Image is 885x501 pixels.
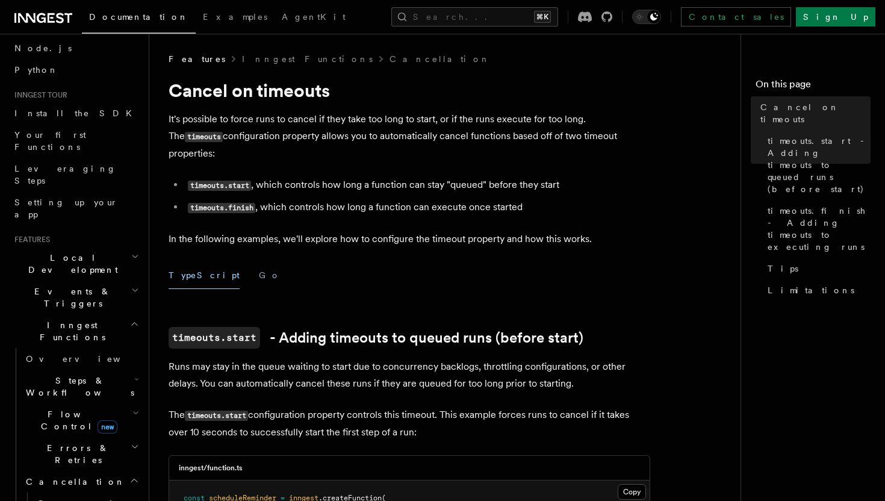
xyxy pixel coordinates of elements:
[756,77,871,96] h4: On this page
[14,164,116,185] span: Leveraging Steps
[169,262,240,289] button: TypeScript
[10,281,141,314] button: Events & Triggers
[179,463,243,473] h3: inngest/function.ts
[26,354,150,364] span: Overview
[184,199,650,216] li: , which controls how long a function can execute once started
[391,7,558,26] button: Search...⌘K
[169,79,650,101] h1: Cancel on timeouts
[681,7,791,26] a: Contact sales
[82,4,196,34] a: Documentation
[10,235,50,244] span: Features
[169,53,225,65] span: Features
[169,231,650,247] p: In the following examples, we'll explore how to configure the timeout property and how this works.
[21,370,141,403] button: Steps & Workflows
[169,358,650,392] p: Runs may stay in the queue waiting to start due to concurrency backlogs, throttling configuration...
[14,43,72,53] span: Node.js
[21,476,125,488] span: Cancellation
[10,247,141,281] button: Local Development
[14,198,118,219] span: Setting up your app
[14,130,86,152] span: Your first Functions
[188,203,255,213] code: timeouts.finish
[763,258,871,279] a: Tips
[275,4,353,33] a: AgentKit
[98,420,117,434] span: new
[21,437,141,471] button: Errors & Retries
[10,285,131,310] span: Events & Triggers
[10,90,67,100] span: Inngest tour
[10,158,141,191] a: Leveraging Steps
[632,10,661,24] button: Toggle dark mode
[89,12,188,22] span: Documentation
[169,327,583,349] a: timeouts.start- Adding timeouts to queued runs (before start)
[14,108,139,118] span: Install the SDK
[534,11,551,23] kbd: ⌘K
[768,135,871,195] span: timeouts.start - Adding timeouts to queued runs (before start)
[242,53,373,65] a: Inngest Functions
[760,101,871,125] span: Cancel on timeouts
[10,102,141,124] a: Install the SDK
[768,263,798,275] span: Tips
[21,471,141,493] button: Cancellation
[768,284,854,296] span: Limitations
[184,176,650,194] li: , which controls how long a function can stay "queued" before they start
[763,200,871,258] a: timeouts.finish - Adding timeouts to executing runs
[21,375,134,399] span: Steps & Workflows
[282,12,346,22] span: AgentKit
[169,406,650,441] p: The configuration property controls this timeout. This example forces runs to cancel if it takes ...
[10,59,141,81] a: Python
[10,191,141,225] a: Setting up your app
[188,181,251,191] code: timeouts.start
[10,252,131,276] span: Local Development
[259,262,281,289] button: Go
[14,65,58,75] span: Python
[196,4,275,33] a: Examples
[390,53,491,65] a: Cancellation
[21,348,141,370] a: Overview
[169,111,650,162] p: It's possible to force runs to cancel if they take too long to start, or if the runs execute for ...
[10,124,141,158] a: Your first Functions
[21,442,131,466] span: Errors & Retries
[756,96,871,130] a: Cancel on timeouts
[763,130,871,200] a: timeouts.start - Adding timeouts to queued runs (before start)
[203,12,267,22] span: Examples
[10,37,141,59] a: Node.js
[768,205,871,253] span: timeouts.finish - Adding timeouts to executing runs
[21,408,132,432] span: Flow Control
[763,279,871,301] a: Limitations
[10,319,130,343] span: Inngest Functions
[618,484,646,500] button: Copy
[796,7,875,26] a: Sign Up
[10,314,141,348] button: Inngest Functions
[169,327,260,349] code: timeouts.start
[21,403,141,437] button: Flow Controlnew
[185,132,223,142] code: timeouts
[185,411,248,421] code: timeouts.start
